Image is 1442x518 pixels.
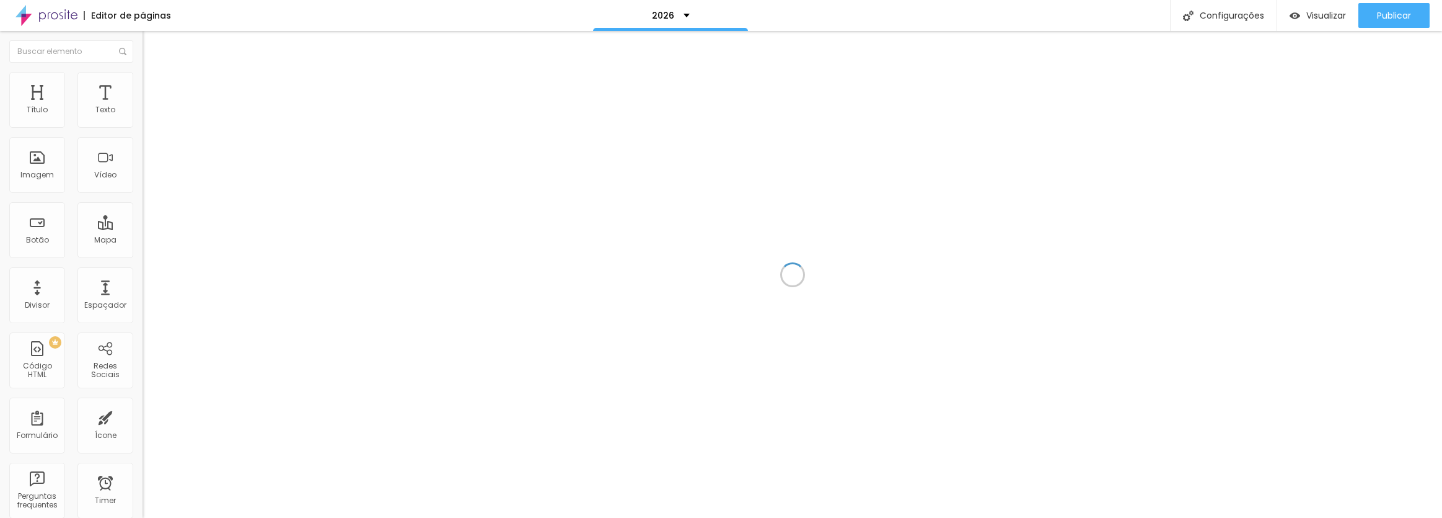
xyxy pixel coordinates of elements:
[95,496,116,505] div: Timer
[26,236,49,244] div: Botão
[119,48,126,55] img: Icone
[27,105,48,114] div: Título
[9,40,133,63] input: Buscar elemento
[1290,11,1300,21] img: view-1.svg
[94,171,117,179] div: Vídeo
[81,362,130,380] div: Redes Sociais
[1183,11,1194,21] img: Icone
[12,362,61,380] div: Código HTML
[17,431,58,440] div: Formulário
[1306,11,1346,20] span: Visualizar
[84,11,171,20] div: Editor de páginas
[95,431,117,440] div: Ícone
[12,492,61,510] div: Perguntas frequentes
[84,301,126,310] div: Espaçador
[25,301,50,310] div: Divisor
[652,11,674,20] p: 2026
[94,236,117,244] div: Mapa
[1377,11,1411,20] span: Publicar
[1358,3,1430,28] button: Publicar
[1277,3,1358,28] button: Visualizar
[20,171,54,179] div: Imagem
[95,105,115,114] div: Texto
